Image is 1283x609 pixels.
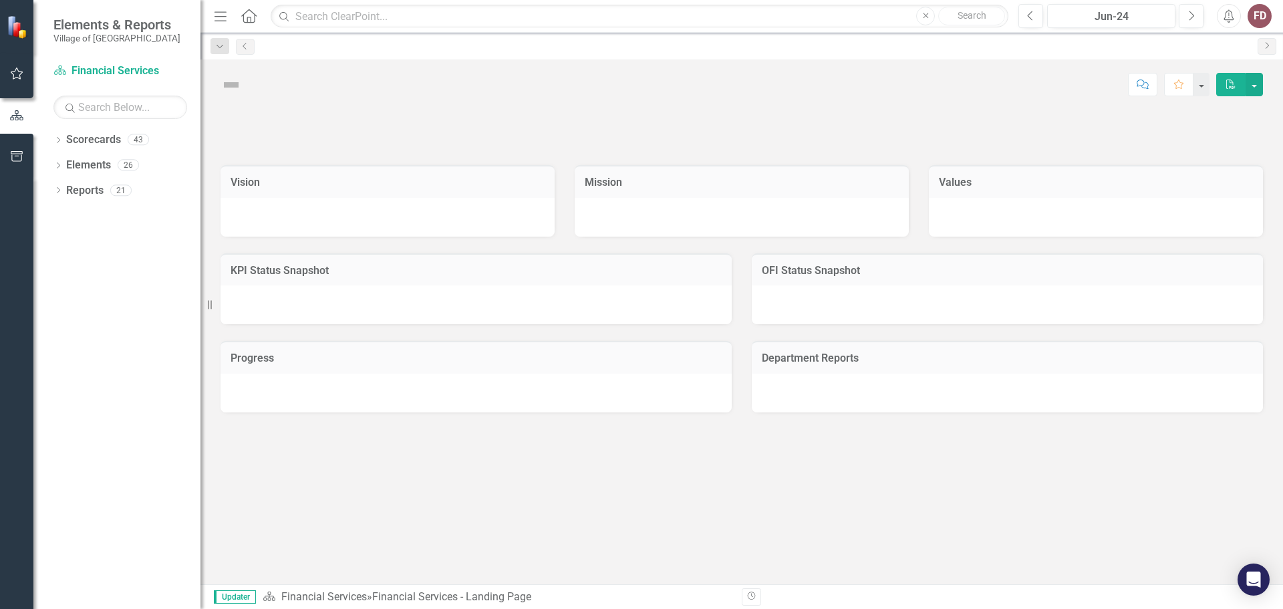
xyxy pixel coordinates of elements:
h3: Vision [231,176,545,189]
h3: Mission [585,176,899,189]
div: Open Intercom Messenger [1238,564,1270,596]
span: Elements & Reports [53,17,180,33]
small: Village of [GEOGRAPHIC_DATA] [53,33,180,43]
div: » [263,590,732,605]
button: Jun-24 [1047,4,1175,28]
h3: Department Reports [762,352,1253,364]
h3: OFI Status Snapshot [762,265,1253,277]
h3: KPI Status Snapshot [231,265,722,277]
div: Financial Services - Landing Page [372,590,531,603]
a: Elements [66,158,111,173]
div: 43 [128,134,149,146]
h3: Progress [231,352,722,364]
a: Reports [66,183,104,199]
a: Scorecards [66,132,121,148]
div: 26 [118,160,139,171]
span: Updater [214,590,256,604]
input: Search Below... [53,96,187,119]
span: Search [958,10,986,21]
input: Search ClearPoint... [271,5,1008,28]
button: FD [1248,4,1272,28]
a: Financial Services [281,590,367,603]
button: Search [938,7,1005,25]
img: ClearPoint Strategy [7,15,30,39]
a: Financial Services [53,64,187,79]
h3: Values [939,176,1253,189]
img: Not Defined [221,74,242,96]
div: Jun-24 [1052,9,1171,25]
div: 21 [110,185,132,196]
